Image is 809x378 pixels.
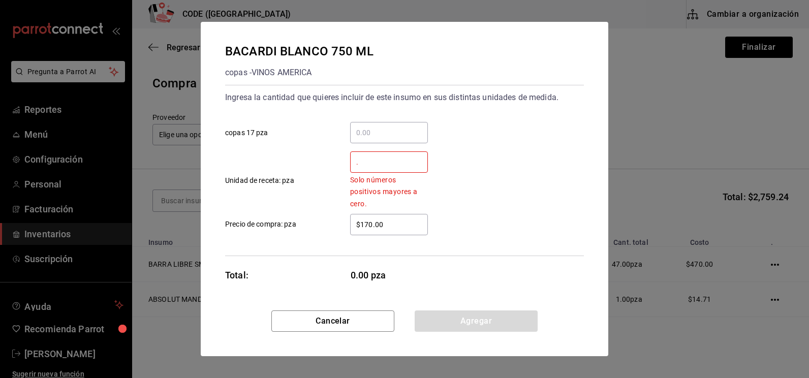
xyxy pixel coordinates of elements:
[271,310,394,332] button: Cancelar
[350,218,428,231] input: Precio de compra: pza
[225,219,296,230] span: Precio de compra: pza
[225,89,584,106] div: Ingresa la cantidad que quieres incluir de este insumo en sus distintas unidades de medida.
[225,268,248,282] div: Total:
[225,175,294,186] span: Unidad de receta: pza
[225,42,374,60] div: BACARDI BLANCO 750 ML
[225,128,268,138] span: copas 17 pza
[350,174,428,210] p: Solo números positivos mayores a cero.
[350,156,428,168] input: Solo números positivos mayores a cero.Unidad de receta: pza
[350,127,428,139] input: copas 17 pza
[225,65,374,81] div: copas - VINOS AMERICA
[351,268,428,282] span: 0.00 pza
